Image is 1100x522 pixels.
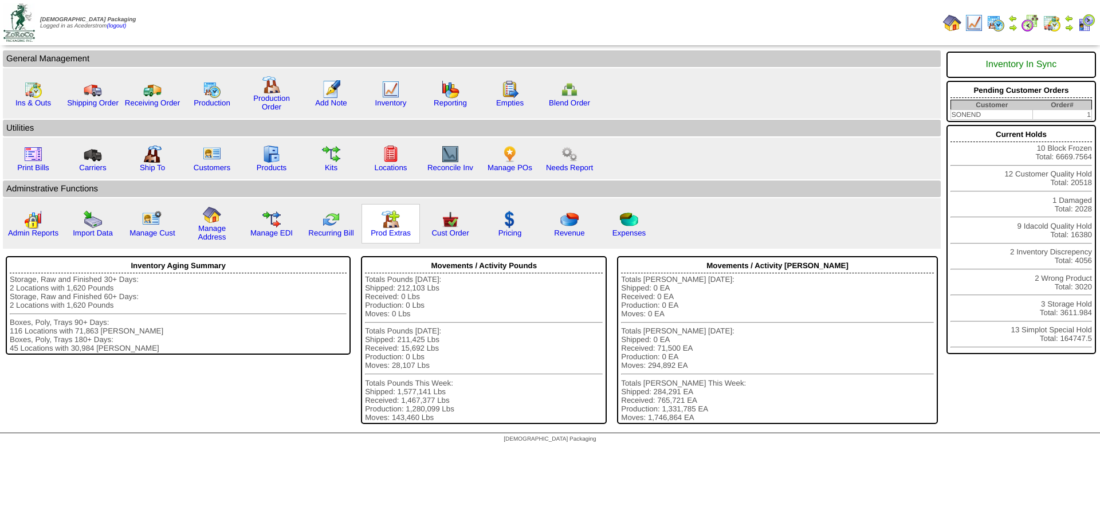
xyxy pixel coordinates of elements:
[965,14,983,32] img: line_graph.gif
[621,258,934,273] div: Movements / Activity [PERSON_NAME]
[382,145,400,163] img: locations.gif
[73,229,113,237] a: Import Data
[203,206,221,224] img: home.gif
[3,3,35,42] img: zoroco-logo-small.webp
[1008,14,1017,23] img: arrowleft.gif
[262,210,281,229] img: edi.gif
[40,17,136,23] span: [DEMOGRAPHIC_DATA] Packaging
[950,110,1032,120] td: SONEND
[549,99,590,107] a: Blend Order
[621,275,934,422] div: Totals [PERSON_NAME] [DATE]: Shipped: 0 EA Received: 0 EA Production: 0 EA Moves: 0 EA Totals [PE...
[262,145,281,163] img: cabinet.gif
[943,14,961,32] img: home.gif
[125,99,180,107] a: Receiving Order
[950,83,1092,98] div: Pending Customer Orders
[322,210,340,229] img: reconcile.gif
[441,80,459,99] img: graph.gif
[612,229,646,237] a: Expenses
[3,50,941,67] td: General Management
[1033,110,1092,120] td: 1
[382,210,400,229] img: prodextras.gif
[441,210,459,229] img: cust_order.png
[140,163,165,172] a: Ship To
[620,210,638,229] img: pie_chart2.png
[501,80,519,99] img: workorder.gif
[24,80,42,99] img: calendarinout.gif
[950,100,1032,110] th: Customer
[431,229,469,237] a: Cust Order
[560,210,579,229] img: pie_chart.png
[24,210,42,229] img: graph2.png
[427,163,473,172] a: Reconcile Inv
[322,145,340,163] img: workflow.gif
[1021,14,1039,32] img: calendarblend.gif
[365,275,603,422] div: Totals Pounds [DATE]: Shipped: 212,103 Lbs Received: 0 Lbs Production: 0 Lbs Moves: 0 Lbs Totals ...
[441,145,459,163] img: line_graph2.gif
[142,210,163,229] img: managecust.png
[40,17,136,29] span: Logged in as Acederstrom
[203,145,221,163] img: customers.gif
[501,145,519,163] img: po.png
[1064,14,1074,23] img: arrowleft.gif
[560,80,579,99] img: network.png
[10,275,347,352] div: Storage, Raw and Finished 30+ Days: 2 Locations with 1,620 Pounds Storage, Raw and Finished 60+ D...
[546,163,593,172] a: Needs Report
[67,99,119,107] a: Shipping Order
[17,163,49,172] a: Print Bills
[15,99,51,107] a: Ins & Outs
[24,145,42,163] img: invoice2.gif
[253,94,290,111] a: Production Order
[203,80,221,99] img: calendarprod.gif
[371,229,411,237] a: Prod Extras
[1033,100,1092,110] th: Order#
[3,120,941,136] td: Utilities
[382,80,400,99] img: line_graph.gif
[79,163,106,172] a: Carriers
[250,229,293,237] a: Manage EDI
[308,229,353,237] a: Recurring Bill
[194,163,230,172] a: Customers
[488,163,532,172] a: Manage POs
[1008,23,1017,32] img: arrowright.gif
[198,224,226,241] a: Manage Address
[1077,14,1095,32] img: calendarcustomer.gif
[322,80,340,99] img: orders.gif
[365,258,603,273] div: Movements / Activity Pounds
[143,80,162,99] img: truck2.gif
[1043,14,1061,32] img: calendarinout.gif
[950,127,1092,142] div: Current Holds
[194,99,230,107] a: Production
[257,163,287,172] a: Products
[987,14,1005,32] img: calendarprod.gif
[3,180,941,197] td: Adminstrative Functions
[107,23,126,29] a: (logout)
[325,163,337,172] a: Kits
[498,229,522,237] a: Pricing
[946,125,1096,354] div: 10 Block Frozen Total: 6669.7564 12 Customer Quality Hold Total: 20518 1 Damaged Total: 2028 9 Id...
[554,229,584,237] a: Revenue
[375,99,407,107] a: Inventory
[496,99,524,107] a: Empties
[84,210,102,229] img: import.gif
[8,229,58,237] a: Admin Reports
[10,258,347,273] div: Inventory Aging Summary
[262,76,281,94] img: factory.gif
[501,210,519,229] img: dollar.gif
[84,145,102,163] img: truck3.gif
[1064,23,1074,32] img: arrowright.gif
[504,436,596,442] span: [DEMOGRAPHIC_DATA] Packaging
[143,145,162,163] img: factory2.gif
[434,99,467,107] a: Reporting
[950,54,1092,76] div: Inventory In Sync
[560,145,579,163] img: workflow.png
[374,163,407,172] a: Locations
[129,229,175,237] a: Manage Cust
[315,99,347,107] a: Add Note
[84,80,102,99] img: truck.gif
